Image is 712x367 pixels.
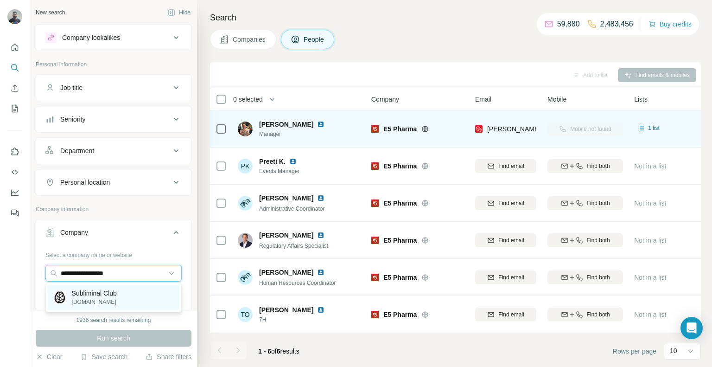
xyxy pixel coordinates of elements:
span: Find both [587,162,610,170]
div: TO [238,307,253,322]
img: Avatar [7,9,22,24]
div: Job title [60,83,83,92]
span: Not in a list [634,274,666,281]
span: Find both [587,273,610,282]
button: Save search [80,352,127,361]
span: [PERSON_NAME] [259,231,313,240]
span: of [271,348,277,355]
img: LinkedIn logo [317,306,324,314]
button: Buy credits [648,18,692,31]
button: Find email [475,308,536,322]
span: 0 selected [233,95,263,104]
div: 1936 search results remaining [76,316,151,324]
span: Find email [498,310,524,319]
img: Avatar [238,196,253,211]
span: E5 Pharma [383,161,417,171]
p: [DOMAIN_NAME] [72,298,117,306]
button: Enrich CSV [7,80,22,97]
span: Email [475,95,491,104]
div: Company [60,228,88,237]
span: 1 list [648,124,660,132]
img: LinkedIn logo [317,194,324,202]
button: Find email [475,196,536,210]
button: Dashboard [7,184,22,201]
button: Seniority [36,108,191,130]
button: Find both [547,196,623,210]
span: [PERSON_NAME] [259,120,313,129]
img: provider prospeo logo [475,124,483,134]
div: Personal location [60,178,110,187]
button: Clear [36,352,62,361]
button: Feedback [7,205,22,221]
span: Events Manager [259,167,308,175]
button: Find email [475,159,536,173]
span: Not in a list [634,162,666,170]
span: People [304,35,325,44]
img: LinkedIn logo [317,269,324,276]
span: Find email [498,236,524,245]
span: Not in a list [634,200,666,207]
button: Personal location [36,171,191,193]
button: Share filters [146,352,191,361]
span: Find email [498,199,524,207]
span: E5 Pharma [383,310,417,319]
span: E5 Pharma [383,236,417,245]
button: Find both [547,159,623,173]
span: Lists [634,95,648,104]
button: Department [36,140,191,162]
img: Avatar [238,233,253,248]
span: 1 - 6 [258,348,271,355]
span: [PERSON_NAME] [259,268,313,277]
span: Companies [233,35,267,44]
img: Avatar [238,270,253,285]
div: New search [36,8,65,17]
img: LinkedIn logo [289,158,297,165]
div: Company lookalikes [62,33,120,42]
p: Subliminal Club [72,289,117,298]
button: Find both [547,270,623,284]
button: Use Surfe API [7,164,22,180]
button: Use Surfe on LinkedIn [7,143,22,160]
img: LinkedIn logo [317,232,324,239]
img: Logo of E5 Pharma [371,274,379,281]
span: Mobile [547,95,566,104]
p: 10 [670,346,677,355]
img: LinkedIn logo [317,121,324,128]
span: E5 Pharma [383,273,417,282]
p: Personal information [36,60,191,69]
span: 7H [259,315,336,324]
span: Not in a list [634,311,666,318]
span: Manager [259,130,336,138]
span: 6 [277,348,280,355]
img: Logo of E5 Pharma [371,125,379,133]
div: Seniority [60,115,85,124]
span: Find both [587,310,610,319]
button: My lists [7,100,22,117]
button: Find both [547,308,623,322]
p: 59,880 [557,19,580,30]
span: Find both [587,199,610,207]
span: Find email [498,273,524,282]
span: [PERSON_NAME][EMAIL_ADDRESS][PERSON_NAME][DOMAIN_NAME] [487,125,704,133]
span: Administrative Coordinator [259,206,324,212]
span: [PERSON_NAME] [259,305,313,315]
span: Rows per page [613,347,656,356]
div: Open Intercom Messenger [680,317,703,339]
span: Find email [498,162,524,170]
span: E5 Pharma [383,124,417,134]
div: PK [238,159,253,174]
span: Not in a list [634,237,666,244]
p: Company information [36,205,191,213]
img: Logo of E5 Pharma [371,237,379,244]
button: Job title [36,77,191,99]
div: Department [60,146,94,155]
button: Find email [475,233,536,247]
img: Logo of E5 Pharma [371,311,379,318]
button: Find email [475,270,536,284]
button: Find both [547,233,623,247]
img: Avatar [238,122,253,136]
span: Regulatory Affairs Specialist [259,243,328,249]
p: 2,483,456 [600,19,633,30]
h4: Search [210,11,701,24]
button: Company lookalikes [36,26,191,49]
